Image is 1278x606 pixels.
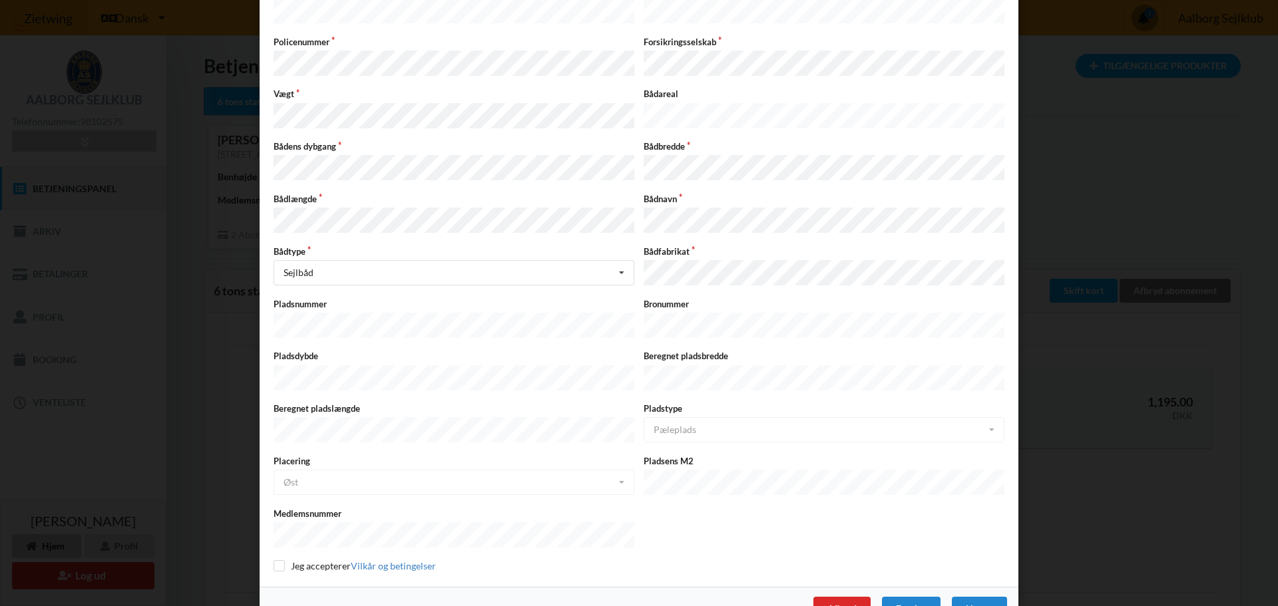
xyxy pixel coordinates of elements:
label: Bådens dybgang [274,140,634,152]
label: Pladsdybde [274,350,634,362]
label: Vægt [274,88,634,100]
label: Pladsnummer [274,298,634,310]
label: Forsikringsselskab [644,36,1004,48]
a: Vilkår og betingelser [351,560,436,571]
label: Bådlængde [274,193,634,205]
label: Placering [274,455,634,467]
label: Bådareal [644,88,1004,100]
label: Bådfabrikat [644,245,1004,257]
label: Pladstype [644,402,1004,414]
label: Medlemsnummer [274,508,634,520]
label: Pladsens M2 [644,455,1004,467]
label: Policenummer [274,36,634,48]
label: Jeg accepterer [274,560,436,571]
label: Bådnavn [644,193,1004,205]
label: Bådbredde [644,140,1004,152]
label: Bronummer [644,298,1004,310]
label: Bådtype [274,245,634,257]
label: Beregnet pladslængde [274,402,634,414]
label: Beregnet pladsbredde [644,350,1004,362]
div: Sejlbåd [284,268,314,277]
